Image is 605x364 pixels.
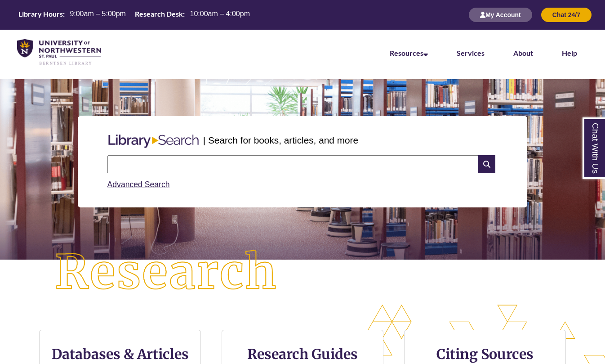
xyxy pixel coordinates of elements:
[107,180,170,189] a: Advanced Search
[430,346,540,363] h3: Citing Sources
[478,155,495,173] i: Search
[469,11,532,18] a: My Account
[541,8,592,22] button: Chat 24/7
[47,346,193,363] h3: Databases & Articles
[541,11,592,18] a: Chat 24/7
[562,49,577,57] a: Help
[17,39,101,66] img: UNWSP Library Logo
[457,49,485,57] a: Services
[131,9,186,19] th: Research Desk:
[469,8,532,22] button: My Account
[15,9,254,20] table: Hours Today
[70,10,126,18] span: 9:00am – 5:00pm
[30,225,302,320] img: Research
[104,131,203,152] img: Libary Search
[229,346,376,363] h3: Research Guides
[390,49,428,57] a: Resources
[190,10,250,18] span: 10:00am – 4:00pm
[15,9,254,21] a: Hours Today
[203,133,358,147] p: | Search for books, articles, and more
[513,49,533,57] a: About
[15,9,66,19] th: Library Hours:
